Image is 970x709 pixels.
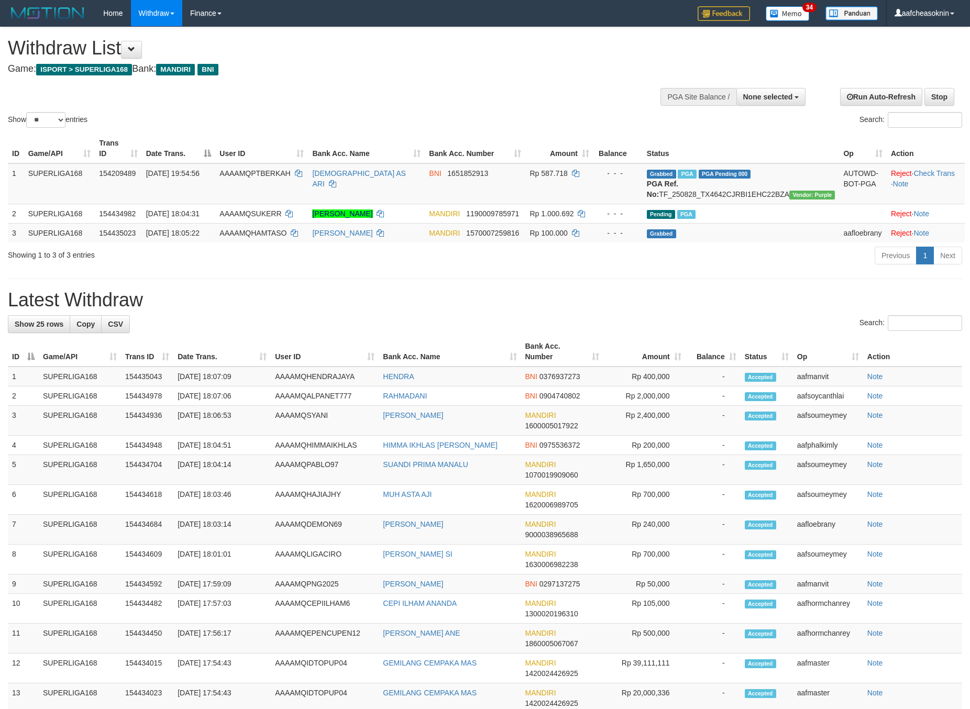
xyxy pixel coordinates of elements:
[741,337,793,367] th: Status: activate to sort column ascending
[142,134,216,163] th: Date Trans.: activate to sort column descending
[271,545,379,574] td: AAAAMQLIGACIRO
[219,169,290,178] span: AAAAMQPTBERKAH
[99,169,136,178] span: 154209489
[8,163,24,204] td: 1
[678,170,696,179] span: Marked by aafchhiseyha
[913,229,929,237] a: Note
[525,639,578,648] span: Copy 1860005067067 to clipboard
[603,545,686,574] td: Rp 700,000
[39,545,121,574] td: SUPERLIGA168
[603,386,686,406] td: Rp 2,000,000
[686,545,741,574] td: -
[39,485,121,515] td: SUPERLIGA168
[383,372,414,381] a: HENDRA
[521,337,603,367] th: Bank Acc. Number: activate to sort column ascending
[525,629,556,637] span: MANDIRI
[121,386,173,406] td: 154434978
[146,229,200,237] span: [DATE] 18:05:22
[383,520,443,528] a: [PERSON_NAME]
[39,574,121,594] td: SUPERLIGA168
[146,169,200,178] span: [DATE] 19:54:56
[173,545,271,574] td: [DATE] 18:01:01
[383,580,443,588] a: [PERSON_NAME]
[891,209,912,218] a: Reject
[8,246,396,260] div: Showing 1 to 3 of 3 entries
[39,515,121,545] td: SUPERLIGA168
[887,134,965,163] th: Action
[867,520,883,528] a: Note
[219,229,286,237] span: AAAAMQHAMTASO
[466,209,519,218] span: Copy 1190009785971 to clipboard
[867,490,883,498] a: Note
[525,580,537,588] span: BNI
[271,386,379,406] td: AAAAMQALPANET777
[913,209,929,218] a: Note
[745,600,776,608] span: Accepted
[8,5,87,21] img: MOTION_logo.png
[271,515,379,545] td: AAAAMQDEMON69
[156,64,195,75] span: MANDIRI
[686,337,741,367] th: Balance: activate to sort column ascending
[173,337,271,367] th: Date Trans.: activate to sort column ascending
[8,515,39,545] td: 7
[539,372,580,381] span: Copy 0376937273 to clipboard
[197,64,218,75] span: BNI
[887,223,965,242] td: ·
[8,594,39,624] td: 10
[121,337,173,367] th: Trans ID: activate to sort column ascending
[8,223,24,242] td: 3
[647,210,675,219] span: Pending
[867,392,883,400] a: Note
[271,624,379,653] td: AAAAMQEPENCUPEN12
[121,594,173,624] td: 154434482
[603,436,686,455] td: Rp 200,000
[383,689,477,697] a: GEMILANG CEMPAKA MAS
[525,134,593,163] th: Amount: activate to sort column ascending
[745,412,776,420] span: Accepted
[379,337,521,367] th: Bank Acc. Name: activate to sort column ascending
[8,112,87,128] label: Show entries
[8,204,24,223] td: 2
[793,594,863,624] td: aafhormchanrey
[698,6,750,21] img: Feedback.jpg
[686,515,741,545] td: -
[8,315,70,333] a: Show 25 rows
[603,406,686,436] td: Rp 2,400,000
[271,337,379,367] th: User ID: activate to sort column ascending
[383,490,432,498] a: MUH ASTA AJI
[219,209,281,218] span: AAAAMQSUKERR
[39,406,121,436] td: SUPERLIGA168
[271,406,379,436] td: AAAAMQSYANI
[525,599,556,607] span: MANDIRI
[525,411,556,419] span: MANDIRI
[867,411,883,419] a: Note
[793,624,863,653] td: aafhormchanrey
[76,320,95,328] span: Copy
[867,629,883,637] a: Note
[647,170,676,179] span: Grabbed
[121,515,173,545] td: 154434684
[8,337,39,367] th: ID: activate to sort column descending
[793,653,863,683] td: aafmaster
[24,163,95,204] td: SUPERLIGA168
[312,229,372,237] a: [PERSON_NAME]
[383,460,468,469] a: SUANDI PRIMA MANALU
[8,406,39,436] td: 3
[312,209,372,218] a: [PERSON_NAME]
[24,223,95,242] td: SUPERLIGA168
[793,455,863,485] td: aafsoumeymey
[39,436,121,455] td: SUPERLIGA168
[539,580,580,588] span: Copy 0297137275 to clipboard
[867,441,883,449] a: Note
[867,580,883,588] a: Note
[593,134,643,163] th: Balance
[891,229,912,237] a: Reject
[745,659,776,668] span: Accepted
[173,367,271,386] td: [DATE] 18:07:09
[173,386,271,406] td: [DATE] 18:07:06
[525,669,578,678] span: Copy 1420024426925 to clipboard
[867,599,883,607] a: Note
[308,134,425,163] th: Bank Acc. Name: activate to sort column ascending
[525,689,556,697] span: MANDIRI
[793,574,863,594] td: aafmanvit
